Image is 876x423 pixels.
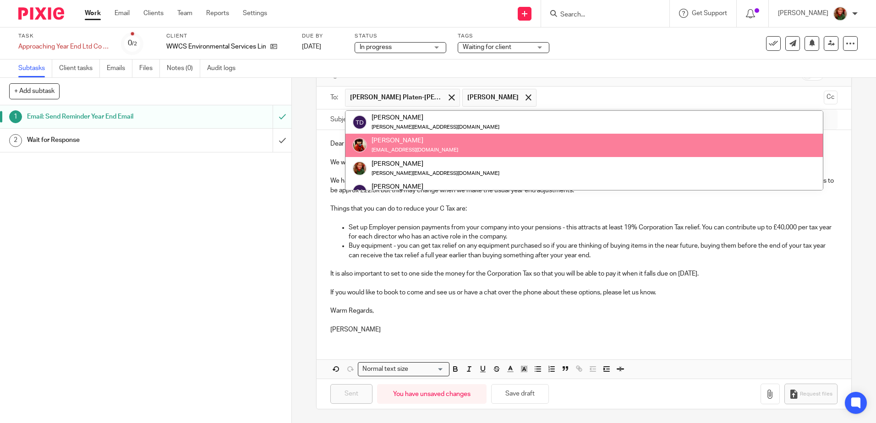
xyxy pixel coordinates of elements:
[411,364,444,374] input: Search for option
[330,325,837,334] p: [PERSON_NAME]
[330,139,837,148] p: Dear [PERSON_NAME] and [PERSON_NAME],
[784,384,838,404] button: Request files
[559,11,642,19] input: Search
[352,138,367,152] img: Phil%20Baby%20pictures%20(3).JPG
[372,171,499,176] small: [PERSON_NAME][EMAIL_ADDRESS][DOMAIN_NAME]
[9,110,22,123] div: 1
[372,113,499,122] div: [PERSON_NAME]
[372,136,458,145] div: [PERSON_NAME]
[107,60,132,77] a: Emails
[330,306,837,315] p: Warm Regards,
[330,384,372,404] input: Sent
[143,9,164,18] a: Clients
[349,241,837,260] p: Buy equipment - you can get tax relief on any equipment purchased so if you are thinking of buyin...
[372,182,499,191] div: [PERSON_NAME]
[352,184,367,199] img: svg%3E
[352,161,367,176] img: sallycropped.JPG
[27,110,185,124] h1: Email: Send Reminder Year End Email
[139,60,160,77] a: Files
[800,390,832,398] span: Request files
[355,33,446,40] label: Status
[27,133,185,147] h1: Wait for Response
[330,269,837,288] p: It is also important to set to one side the money for the Corporation Tax so that you will be abl...
[330,93,340,102] label: To:
[243,9,267,18] a: Settings
[85,9,101,18] a: Work
[824,91,838,104] button: Cc
[467,93,519,102] span: [PERSON_NAME]
[207,60,242,77] a: Audit logs
[128,38,137,49] div: 0
[166,33,290,40] label: Client
[132,41,137,46] small: /2
[330,158,837,167] p: We would just like to remind you that the year end for WWCS Environmental Services Limited is com...
[350,93,442,102] span: [PERSON_NAME] Platen-[PERSON_NAME]
[330,204,837,213] p: Things that you can do to reduce your C Tax are:
[458,33,549,40] label: Tags
[206,9,229,18] a: Reports
[778,9,828,18] p: [PERSON_NAME]
[360,44,392,50] span: In progress
[166,42,266,51] p: WWCS Environmental Services Limited
[463,44,511,50] span: Waiting for client
[302,33,343,40] label: Due by
[491,384,549,404] button: Save draft
[358,362,449,376] div: Search for option
[115,9,130,18] a: Email
[18,7,64,20] img: Pixie
[177,9,192,18] a: Team
[9,83,60,99] button: + Add subtask
[59,60,100,77] a: Client tasks
[330,288,837,297] p: If you would like to book to come and see us or have a chat over the phone about these options, p...
[372,125,499,130] small: [PERSON_NAME][EMAIL_ADDRESS][DOMAIN_NAME]
[302,43,321,50] span: [DATE]
[377,384,487,404] div: You have unsaved changes
[692,10,727,16] span: Get Support
[349,223,837,242] p: Set up Employer pension payments from your company into your pensions - this attracts at least 19...
[18,42,110,51] div: Approaching Year End Ltd Co Email
[330,176,837,195] p: We have reviewed your accounts and it may be beneficial for you to spend some money before the ye...
[352,115,367,130] img: svg%3E
[18,33,110,40] label: Task
[167,60,200,77] a: Notes (0)
[360,364,410,374] span: Normal text size
[330,115,354,124] label: Subject:
[372,147,458,152] small: [EMAIL_ADDRESS][DOMAIN_NAME]
[372,159,499,168] div: [PERSON_NAME]
[9,134,22,147] div: 2
[18,60,52,77] a: Subtasks
[833,6,848,21] img: sallycropped.JPG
